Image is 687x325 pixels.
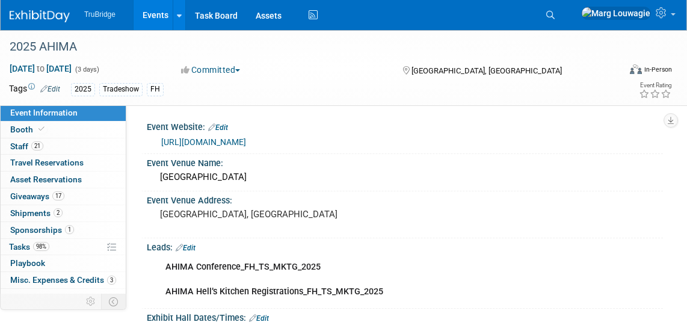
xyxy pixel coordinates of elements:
a: Edit [249,314,269,323]
span: Playbook [10,258,45,268]
span: Asset Reservations [10,175,82,184]
div: FH [147,83,164,96]
div: Event Venue Address: [147,191,663,206]
a: Edit [176,244,196,252]
span: [GEOGRAPHIC_DATA], [GEOGRAPHIC_DATA] [411,66,562,75]
div: [GEOGRAPHIC_DATA] [156,168,654,187]
pre: [GEOGRAPHIC_DATA], [GEOGRAPHIC_DATA] [160,209,349,220]
div: 2025 [71,83,95,96]
a: Playbook [1,255,126,271]
span: Budget [10,292,37,302]
i: Booth reservation complete [39,126,45,132]
div: Tradeshow [99,83,143,96]
a: Tasks98% [1,239,126,255]
a: Edit [40,85,60,93]
img: Marg Louwagie [581,7,651,20]
span: 21 [31,141,43,150]
td: Personalize Event Tab Strip [81,294,102,309]
div: Leads: [147,238,663,254]
a: Travel Reservations [1,155,126,171]
span: [DATE] [DATE] [9,63,72,74]
a: [URL][DOMAIN_NAME] [161,137,246,147]
span: 3 [107,276,116,285]
span: 2 [54,208,63,217]
a: Edit [208,123,228,132]
span: 17 [52,191,64,200]
span: (3 days) [74,66,99,73]
span: Giveaways [10,191,64,201]
span: Travel Reservations [10,158,84,167]
span: TruBridge [84,10,116,19]
a: Booth [1,122,126,138]
a: Shipments2 [1,205,126,221]
a: Sponsorships1 [1,222,126,238]
span: Misc. Expenses & Credits [10,275,116,285]
b: AHIMA Conference_FH_TS_MKTG_2025 [165,262,321,272]
button: Committed [177,64,245,76]
a: Misc. Expenses & Credits3 [1,272,126,288]
div: Event Venue Name: [147,154,663,169]
a: Budget [1,289,126,305]
b: AHIMA Hell’s Kitchen Registrations_FH_TS_MKTG_2025 [165,286,383,297]
td: Tags [9,82,60,96]
div: Event Website: [147,118,663,134]
span: 98% [33,242,49,251]
span: to [35,64,46,73]
span: Tasks [9,242,49,252]
span: Staff [10,141,43,151]
img: Format-Inperson.png [630,64,642,74]
a: Staff21 [1,138,126,155]
span: 1 [65,225,74,234]
img: ExhibitDay [10,10,70,22]
div: Event Rating [639,82,671,88]
td: Toggle Event Tabs [102,294,126,309]
div: Event Format [569,63,672,81]
a: Event Information [1,105,126,121]
a: Asset Reservations [1,172,126,188]
span: Shipments [10,208,63,218]
div: 2025 AHIMA [5,36,607,58]
div: Exhibit Hall Dates/Times: [147,309,663,324]
span: Booth [10,125,47,134]
div: In-Person [644,65,672,74]
span: Event Information [10,108,78,117]
a: Giveaways17 [1,188,126,205]
span: Sponsorships [10,225,74,235]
